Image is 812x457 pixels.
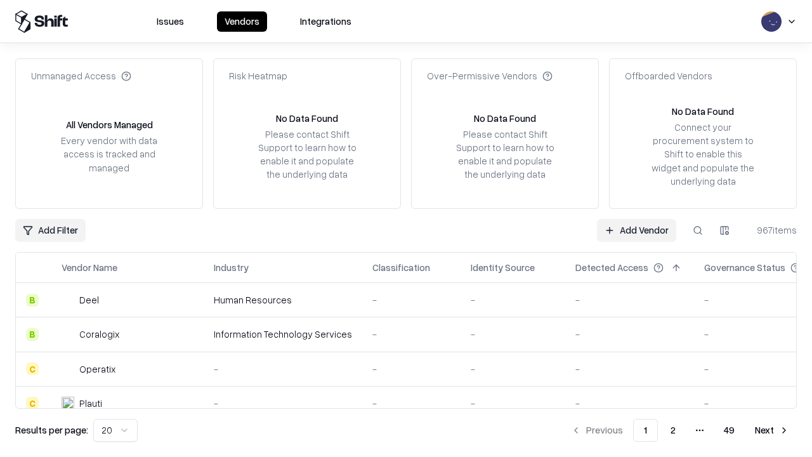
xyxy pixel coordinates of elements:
[575,397,684,410] div: -
[79,397,102,410] div: Plauti
[79,328,119,341] div: Coralogix
[214,397,352,410] div: -
[633,419,658,442] button: 1
[660,419,686,442] button: 2
[372,362,450,376] div: -
[575,261,648,274] div: Detected Access
[66,118,153,131] div: All Vendors Managed
[563,419,797,442] nav: pagination
[704,261,785,274] div: Governance Status
[26,362,39,375] div: C
[26,397,39,409] div: C
[149,11,192,32] button: Issues
[15,219,86,242] button: Add Filter
[471,293,555,307] div: -
[746,223,797,237] div: 967 items
[62,328,74,341] img: Coralogix
[15,423,88,437] p: Results per page:
[650,121,756,188] div: Connect your procurement system to Shift to enable this widget and populate the underlying data
[217,11,267,32] button: Vendors
[292,11,359,32] button: Integrations
[372,293,450,307] div: -
[372,328,450,341] div: -
[575,362,684,376] div: -
[575,328,684,341] div: -
[372,397,450,410] div: -
[62,397,74,409] img: Plauti
[56,134,162,174] div: Every vendor with data access is tracked and managed
[31,69,131,83] div: Unmanaged Access
[276,112,338,125] div: No Data Found
[747,419,797,442] button: Next
[471,328,555,341] div: -
[26,294,39,307] div: B
[372,261,430,274] div: Classification
[427,69,553,83] div: Over-Permissive Vendors
[575,293,684,307] div: -
[26,328,39,341] div: B
[625,69,712,83] div: Offboarded Vendors
[714,419,745,442] button: 49
[62,261,117,274] div: Vendor Name
[214,261,249,274] div: Industry
[214,362,352,376] div: -
[79,293,99,307] div: Deel
[62,362,74,375] img: Operatix
[471,397,555,410] div: -
[229,69,287,83] div: Risk Heatmap
[452,128,558,182] div: Please contact Shift Support to learn how to enable it and populate the underlying data
[62,294,74,307] img: Deel
[471,261,535,274] div: Identity Source
[79,362,115,376] div: Operatix
[214,328,352,341] div: Information Technology Services
[254,128,360,182] div: Please contact Shift Support to learn how to enable it and populate the underlying data
[214,293,352,307] div: Human Resources
[471,362,555,376] div: -
[474,112,536,125] div: No Data Found
[672,105,734,118] div: No Data Found
[597,219,676,242] a: Add Vendor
